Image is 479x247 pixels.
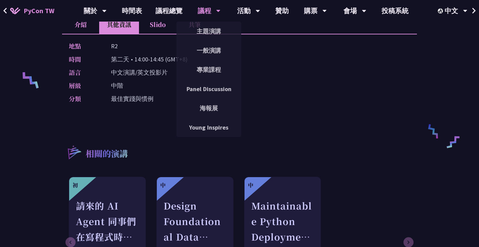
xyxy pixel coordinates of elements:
a: 一般演講 [176,43,241,58]
a: 海報展 [176,100,241,116]
li: Slido [139,15,176,34]
p: 相關的演講 [86,147,128,161]
p: 時間 [69,54,97,64]
a: 專業課程 [176,62,241,78]
div: Maintainable Python Deployments at Scale: Decoupling Build from Runtime [251,198,314,245]
a: PyCon TW [3,2,61,19]
li: 共筆 [176,15,213,34]
div: 中 [248,181,253,189]
p: 最佳實踐與慣例 [111,94,153,104]
img: Home icon of PyCon TW 2025 [10,7,20,14]
a: Panel Discussion [176,81,241,97]
p: R2 [111,41,118,51]
p: 層級 [69,81,97,90]
div: 中 [160,181,166,189]
a: 主題演講 [176,23,241,39]
p: 第二天 • 14:00-14:45 (GMT+8) [111,54,188,64]
div: 請來的 AI Agent 同事們在寫程式時，怎麼用 [MEDICAL_DATA] 去除各種幻想與盲點 [76,198,139,245]
p: 中文演講/英文投影片 [111,67,168,77]
a: Young Inspires [176,119,241,135]
p: 中階 [111,81,123,90]
p: 分類 [69,94,97,104]
li: 其他資訊 [99,15,139,34]
li: 介紹 [62,15,99,34]
img: r3.8d01567.svg [58,136,90,168]
div: 初 [73,181,78,189]
div: Design Foundational Data Engineering Observability [164,198,226,245]
p: 地點 [69,41,97,51]
p: 語言 [69,67,97,77]
img: Locale Icon [438,8,445,13]
span: PyCon TW [24,6,54,16]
